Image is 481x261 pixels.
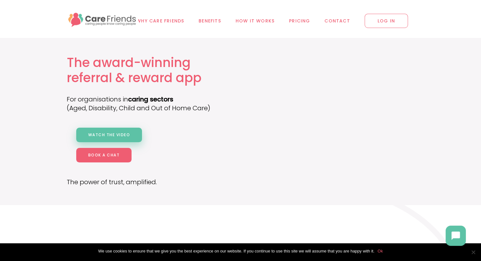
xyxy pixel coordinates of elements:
span: Benefits [199,17,221,25]
span: How it works [236,17,274,25]
b: caring sectors [128,95,173,104]
span: Why Care Friends [136,17,184,25]
a: Book a chat [76,148,132,162]
p: For organisations in [67,95,225,104]
h1: The award-winning referral & reward app [67,55,225,85]
span: Book a chat [88,152,120,158]
p: (Aged, Disability, Child and Out of Home Care) [67,104,225,112]
span: No [470,249,476,255]
iframe: Chatbot [439,219,472,252]
p: The power of trust, amplified. [67,178,225,186]
span: Pricing [289,17,310,25]
a: Watch the video [76,128,142,142]
span: LOG IN [365,14,408,28]
span: Contact [324,17,350,25]
a: Ok [378,248,383,254]
span: We use cookies to ensure that we give you the best experience on our website. If you continue to ... [98,248,374,254]
span: Watch the video [88,132,130,137]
